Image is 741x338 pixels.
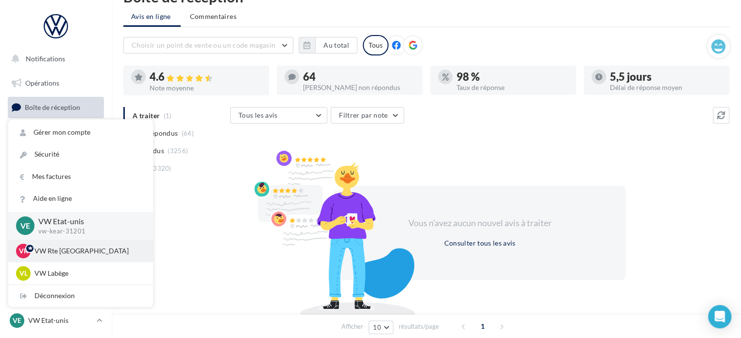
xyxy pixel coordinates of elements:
div: Note moyenne [150,85,261,91]
p: VW Etat-unis [28,316,93,325]
button: Tous les avis [230,107,327,124]
p: VW Labège [34,268,141,278]
a: Campagnes [6,146,106,167]
span: (3256) [168,147,188,155]
button: Au total [299,37,357,53]
a: Boîte de réception [6,97,106,118]
div: Taux de réponse [456,84,568,91]
button: 10 [369,320,393,334]
span: Non répondus [133,128,178,138]
a: Sécurité [8,143,153,165]
div: Tous [363,35,388,55]
a: PLV et print personnalisable [6,243,106,271]
span: Commentaires [190,12,236,21]
a: Visibilité en ligne [6,122,106,142]
a: Contacts [6,170,106,191]
div: Vous n'avez aucun nouvel avis à traiter [396,217,563,230]
span: Notifications [26,54,65,63]
span: Afficher [341,322,363,331]
span: (3320) [151,164,171,172]
button: Au total [315,37,357,53]
div: Open Intercom Messenger [708,305,731,328]
span: VR [19,246,28,256]
span: Choisir un point de vente ou un code magasin [132,41,275,49]
span: Opérations [25,79,59,87]
p: vw-kear-31201 [38,227,137,236]
button: Choisir un point de vente ou un code magasin [123,37,293,53]
span: VL [19,268,28,278]
a: Calendrier [6,219,106,239]
button: Filtrer par note [331,107,404,124]
div: [PERSON_NAME] non répondus [303,84,415,91]
div: 5,5 jours [610,71,722,82]
button: Notifications [6,49,102,69]
span: 1 [475,319,490,334]
div: 4.6 [150,71,261,83]
div: Délai de réponse moyen [610,84,722,91]
a: Médiathèque [6,195,106,215]
a: Opérations [6,73,106,93]
div: Déconnexion [8,285,153,307]
button: Consulter tous les avis [440,237,519,249]
span: 10 [373,323,381,331]
span: Boîte de réception [25,103,80,111]
a: Aide en ligne [8,188,153,210]
span: résultats/page [399,322,439,331]
a: VE VW Etat-unis [8,311,104,330]
div: 64 [303,71,415,82]
p: VW Rte [GEOGRAPHIC_DATA] [34,246,141,256]
span: VE [20,220,30,231]
span: Tous les avis [238,111,278,119]
div: 98 % [456,71,568,82]
a: Mes factures [8,166,153,188]
span: (64) [182,129,194,137]
a: Campagnes DataOnDemand [6,275,106,304]
p: VW Etat-unis [38,216,137,227]
a: Gérer mon compte [8,122,153,143]
span: VE [13,316,21,325]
